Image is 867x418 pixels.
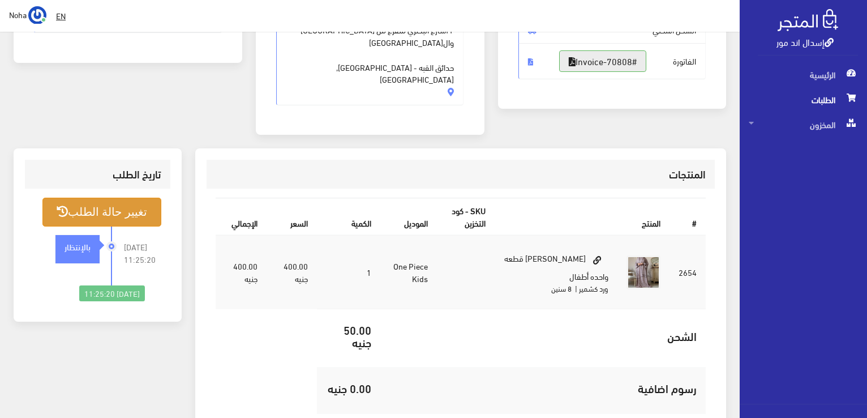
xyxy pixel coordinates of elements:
[518,43,706,79] span: الفاتورة
[326,323,371,348] h5: 50.00 جنيه
[740,87,867,112] a: الطلبات
[669,235,706,309] td: 2654
[380,198,437,235] th: الموديل
[317,235,380,309] td: 1
[65,240,91,253] strong: بالإنتظار
[389,382,697,394] h5: رسوم اضافية
[551,281,577,295] small: | 8 سنين
[34,169,161,180] h3: تاريخ الطلب
[124,241,161,266] span: [DATE] 11:25:20
[267,198,317,235] th: السعر
[669,198,706,235] th: #
[740,112,867,137] a: المخزون
[776,33,834,50] a: إسدال اند مور
[9,7,27,22] span: Noha
[42,198,161,227] button: تغيير حالة الطلب
[216,169,706,180] h3: المنتجات
[14,340,57,383] iframe: Drift Widget Chat Controller
[380,235,437,309] td: One Piece Kids
[749,112,858,137] span: المخزون
[326,382,371,394] h5: 0.00 جنيه
[9,6,46,24] a: ... Noha
[495,235,617,309] td: [PERSON_NAME] قطعه واحده أطفال
[749,87,858,112] span: الطلبات
[56,8,66,23] u: EN
[437,198,495,235] th: SKU - كود التخزين
[559,50,646,72] a: #Invoice-70808
[579,281,608,295] small: ورد كشمير
[51,6,70,26] a: EN
[495,198,669,235] th: المنتج
[317,198,380,235] th: الكمية
[79,285,145,301] div: [DATE] 11:25:20
[216,198,267,235] th: اﻹجمالي
[778,9,838,31] img: .
[749,62,858,87] span: الرئيسية
[28,6,46,24] img: ...
[286,11,454,86] span: ٢٢شارع البحتري متفرع من [GEOGRAPHIC_DATA] وال[GEOGRAPHIC_DATA] حدائق القبه - [GEOGRAPHIC_DATA], [...
[740,62,867,87] a: الرئيسية
[389,330,697,342] h5: الشحن
[216,235,267,309] td: 400.00 جنيه
[267,235,317,309] td: 400.00 جنيه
